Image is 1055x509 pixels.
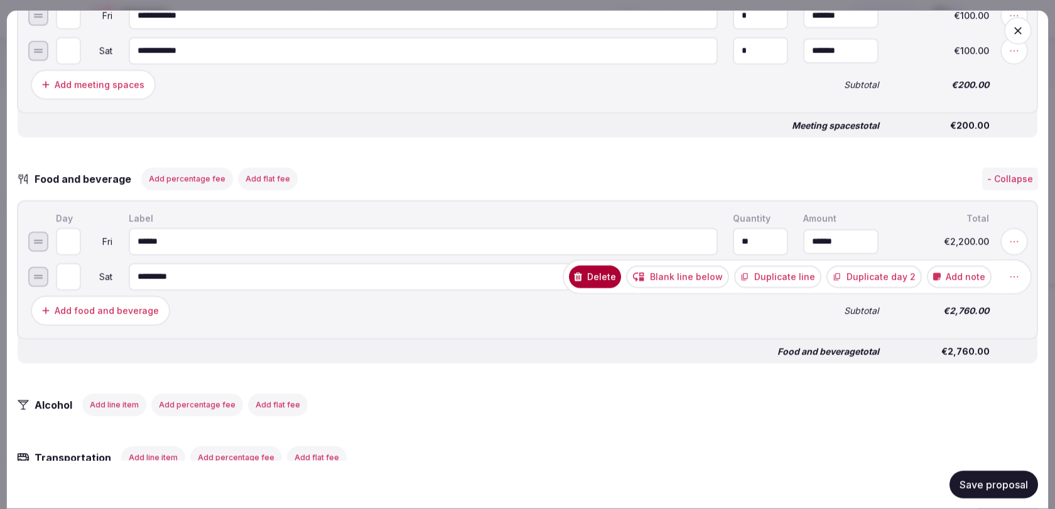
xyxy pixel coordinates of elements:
span: €2,760.00 [894,306,989,315]
div: Add food and beverage [55,304,159,317]
div: Subtotal [801,304,881,318]
h3: Alcohol [30,397,85,412]
div: Day [53,212,116,225]
span: €200.00 [894,80,989,89]
button: Add meeting spaces [31,70,156,100]
button: Add percentage fee [190,446,282,469]
div: Sat [84,272,114,281]
button: Save proposal [949,471,1038,498]
span: €200.00 [894,121,990,130]
span: Food and beverage total [777,347,879,356]
span: €100.00 [894,46,989,55]
button: Add flat fee [287,446,347,469]
button: Add flat fee [238,168,298,190]
div: Amount [801,212,881,225]
h3: Food and beverage [30,171,144,186]
div: Add meeting spaces [55,78,144,91]
button: Add note [927,265,992,288]
button: Add food and beverage [31,296,170,326]
div: Quantity [730,212,791,225]
button: Delete [569,265,621,288]
button: - Collapse [982,168,1038,190]
button: Add line item [121,446,185,469]
button: Add line item [82,394,146,416]
button: Duplicate day 2 [826,265,922,288]
div: Total [891,212,992,225]
span: Meeting spaces total [792,121,879,130]
div: Label [126,212,720,225]
div: Fri [84,237,114,246]
div: Sat [84,46,114,55]
button: Add percentage fee [151,394,243,416]
button: Blank line below [626,265,729,288]
h3: Transportation [30,450,124,465]
div: Subtotal [801,78,881,92]
span: €2,200.00 [894,237,989,246]
button: Add flat fee [248,394,308,416]
button: Duplicate line [734,265,821,288]
span: €2,760.00 [894,347,990,356]
button: Add percentage fee [141,168,233,190]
